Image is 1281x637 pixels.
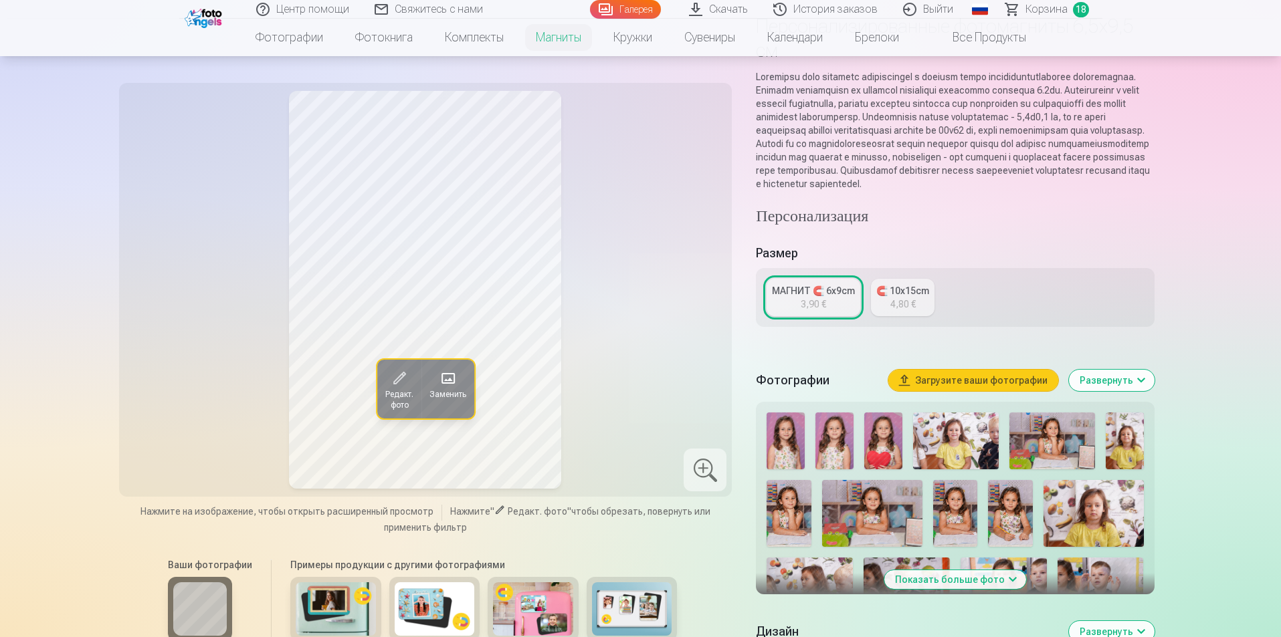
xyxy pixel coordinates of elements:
span: Заменить [429,389,466,400]
div: 3,90 € [801,297,826,311]
a: 🧲 10x15cm4,80 € [871,279,934,316]
div: 🧲 10x15cm [876,284,929,297]
h4: Персонализация [756,207,1154,228]
span: 18 [1073,2,1089,17]
a: Брелоки [839,19,915,56]
a: Кружки [597,19,668,56]
a: Сувениры [668,19,751,56]
button: Загрузите ваши фотографии [888,370,1058,391]
a: Комплекты [429,19,520,56]
button: Редакт. фото [377,360,421,418]
span: Редакт. фото [508,506,567,517]
h6: Примеры продукции с другими фотографиями [285,558,682,571]
span: " [490,506,494,517]
a: Все продукты [915,19,1042,56]
h6: Ваши фотографии [168,558,252,571]
h5: Фотографии [756,371,877,390]
a: Фотокнига [339,19,429,56]
a: МАГНИТ 🧲 6x9cm3,90 € [767,279,860,316]
p: Loremipsu dolo sitametc adipiscingel s doeiusm tempo incididuntutlaboree doloremagnaa. Enimadm ve... [756,70,1154,190]
div: МАГНИТ 🧲 6x9cm [772,284,855,297]
span: Нажмите [450,506,490,517]
button: Развернуть [1069,370,1155,391]
h5: Размер [756,244,1154,263]
div: 4,80 € [890,297,916,311]
a: Магниты [520,19,597,56]
span: Корзина [1025,1,1068,17]
img: /fa2 [185,5,225,28]
button: Показать больше фото [884,570,1026,589]
a: Фотографии [239,19,339,56]
button: Заменить [421,360,474,418]
span: Нажмите на изображение, чтобы открыть расширенный просмотр [140,505,433,518]
span: Редакт. фото [385,389,413,410]
span: " [567,506,571,517]
a: Календари [751,19,839,56]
